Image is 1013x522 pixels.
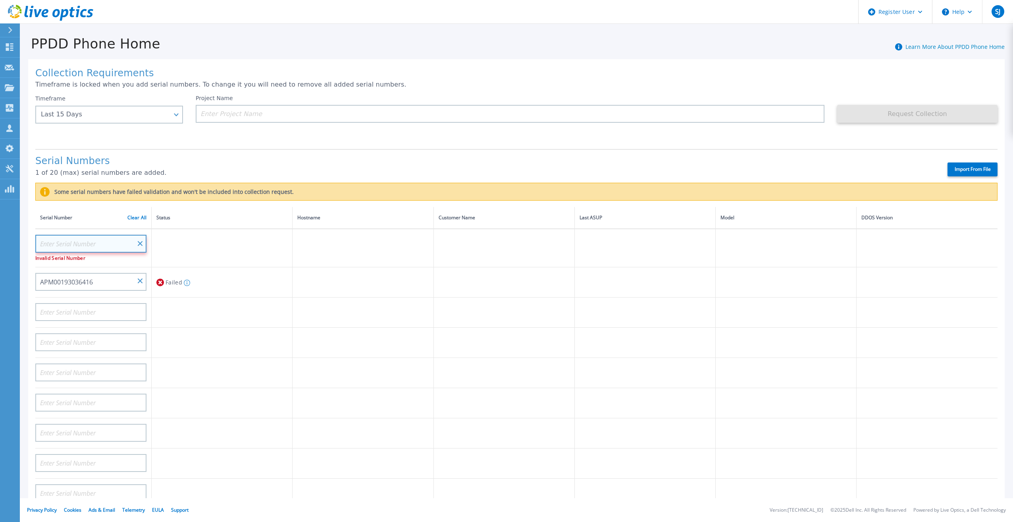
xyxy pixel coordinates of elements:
input: Enter Project Name [196,105,824,123]
input: Enter Serial Number [35,484,146,502]
a: Privacy Policy [27,507,57,513]
input: Enter Serial Number [35,273,146,291]
a: Support [171,507,189,513]
th: Last ASUP [574,207,715,229]
div: Last 15 Days [41,111,169,118]
a: Cookies [64,507,81,513]
li: Version: [TECHNICAL_ID] [770,508,823,513]
label: Import From File [948,162,998,176]
p: 1 of 20 (max) serial numbers are added. [35,169,934,176]
h1: PPDD Phone Home [20,36,160,52]
input: Enter Serial Number [35,454,146,472]
li: © 2025 Dell Inc. All Rights Reserved [830,508,906,513]
a: Telemetry [122,507,145,513]
th: DDOS Version [857,207,998,229]
div: Failed [156,275,287,290]
div: Serial Number [40,213,146,222]
h1: Serial Numbers [35,156,934,167]
input: Enter Serial Number [35,424,146,442]
label: Timeframe [35,95,65,102]
label: Project Name [196,95,233,101]
p: Timeframe is locked when you add serial numbers. To change it you will need to remove all added s... [35,81,998,88]
th: Hostname [293,207,433,229]
th: Status [152,207,293,229]
a: Learn More About PPDD Phone Home [905,43,1005,50]
th: Model [716,207,857,229]
button: Request Collection [837,105,998,123]
input: Enter Serial Number [35,235,146,253]
span: SJ [995,8,1000,15]
p: Invalid Serial Number [35,256,146,261]
input: Enter Serial Number [35,333,146,351]
th: Customer Name [433,207,574,229]
input: Enter Serial Number [35,394,146,412]
a: EULA [152,507,164,513]
input: Enter Serial Number [35,363,146,381]
label: Some serial numbers have failed validation and won't be included into collection request. [50,189,294,195]
input: Enter Serial Number [35,303,146,321]
li: Powered by Live Optics, a Dell Technology [913,508,1006,513]
h1: Collection Requirements [35,68,998,79]
a: Clear All [127,215,146,220]
a: Ads & Email [89,507,115,513]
